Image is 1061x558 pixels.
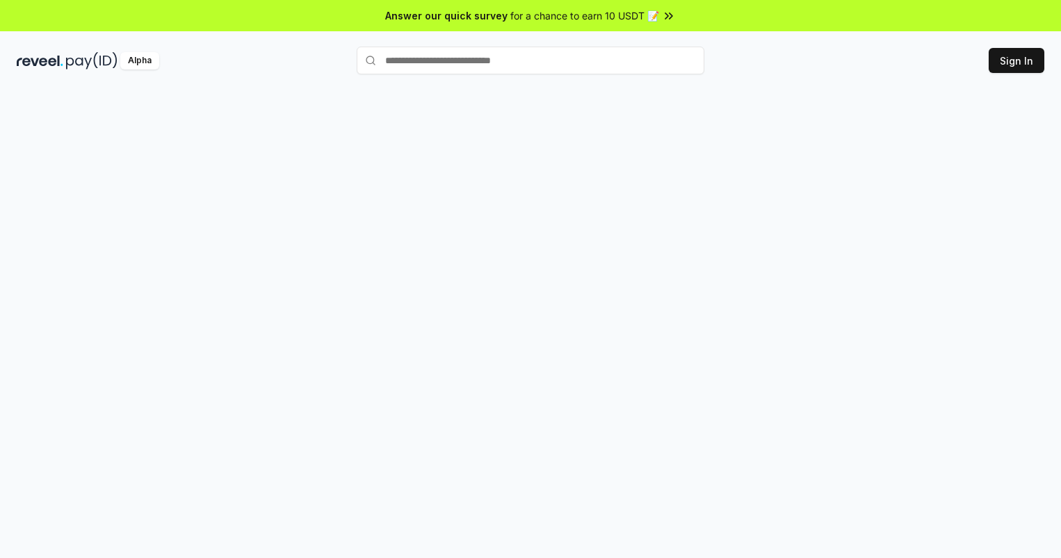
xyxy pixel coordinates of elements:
img: pay_id [66,52,118,69]
img: reveel_dark [17,52,63,69]
button: Sign In [989,48,1044,73]
span: Answer our quick survey [385,8,508,23]
div: Alpha [120,52,159,69]
span: for a chance to earn 10 USDT 📝 [510,8,659,23]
